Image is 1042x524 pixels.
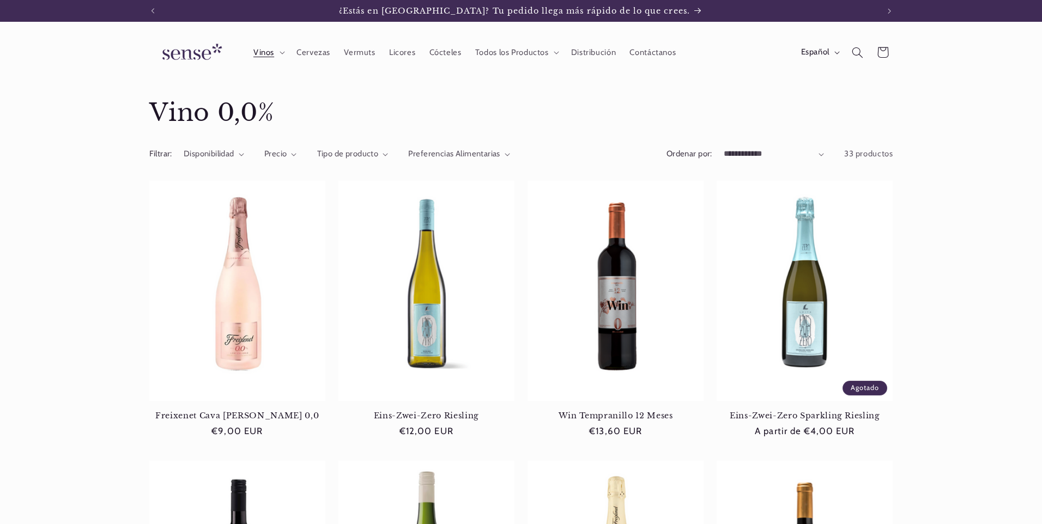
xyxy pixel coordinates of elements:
summary: Precio [264,148,297,160]
span: 33 productos [844,149,893,159]
span: Cócteles [429,47,462,58]
span: ¿Estás en [GEOGRAPHIC_DATA]? Tu pedido llega más rápido de lo que crees. [339,6,690,16]
h1: Vino 0,0% [149,98,893,129]
span: Precio [264,149,287,159]
span: Licores [389,47,415,58]
span: Español [801,46,829,58]
h2: Filtrar: [149,148,172,160]
summary: Vinos [246,40,289,64]
span: Vermuts [344,47,375,58]
span: Preferencias Alimentarias [408,149,500,159]
a: Eins-Zwei-Zero Sparkling Riesling [717,411,893,421]
label: Ordenar por: [667,149,712,159]
summary: Tipo de producto (0 seleccionado) [317,148,389,160]
a: Win Tempranillo 12 Meses [528,411,704,421]
a: Freixenet Cava [PERSON_NAME] 0,0 [149,411,325,421]
span: Tipo de producto [317,149,379,159]
a: Vermuts [337,40,383,64]
a: Cócteles [422,40,468,64]
a: Distribución [564,40,623,64]
summary: Preferencias Alimentarias (0 seleccionado) [408,148,510,160]
a: Cervezas [289,40,337,64]
span: Cervezas [296,47,330,58]
a: Eins-Zwei-Zero Riesling [338,411,514,421]
span: Distribución [571,47,616,58]
span: Disponibilidad [184,149,234,159]
a: Contáctanos [623,40,683,64]
summary: Disponibilidad (0 seleccionado) [184,148,244,160]
summary: Todos los Productos [468,40,564,64]
button: Español [794,41,845,63]
span: Contáctanos [629,47,676,58]
img: Sense [149,37,231,68]
summary: Búsqueda [845,40,870,65]
a: Licores [382,40,422,64]
span: Todos los Productos [475,47,549,58]
span: Vinos [253,47,274,58]
a: Sense [145,33,235,72]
